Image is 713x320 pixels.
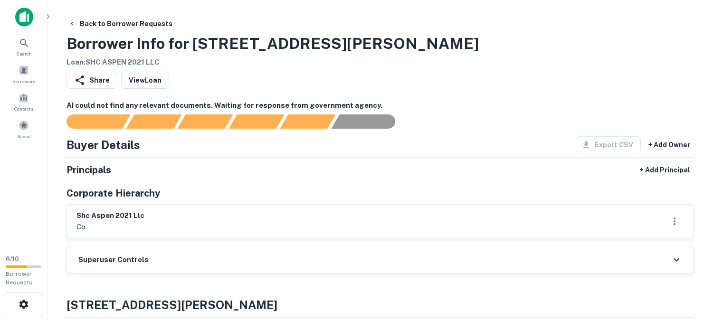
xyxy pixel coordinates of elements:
h5: Principals [67,163,111,177]
button: + Add Owner [645,136,694,153]
div: Principals found, AI now looking for contact information... [228,114,284,129]
a: Search [3,34,45,59]
div: Your request is received and processing... [126,114,181,129]
button: Share [67,72,117,89]
div: Documents found, AI parsing details... [177,114,233,129]
h6: Superuser Controls [78,254,149,265]
span: 6 / 10 [6,255,19,263]
a: Borrowers [3,61,45,87]
div: Principals found, still searching for contact information. This may take time... [280,114,335,129]
iframe: Chat Widget [665,244,713,290]
span: Borrower Requests [6,271,32,286]
p: co [76,221,144,233]
h4: [STREET_ADDRESS][PERSON_NAME] [67,296,694,313]
div: Sending borrower request to AI... [55,114,126,129]
a: Saved [3,116,45,142]
span: Saved [17,132,31,140]
h6: Loan : SHC ASPEN 2021 LLC [67,57,479,68]
h6: shc aspen 2021 llc [76,210,144,221]
button: Back to Borrower Requests [65,15,176,32]
h3: Borrower Info for [STREET_ADDRESS][PERSON_NAME] [67,32,479,55]
a: ViewLoan [121,72,169,89]
img: capitalize-icon.png [15,8,33,27]
h6: AI could not find any relevant documents. Waiting for response from government agency. [67,100,694,111]
h4: Buyer Details [67,136,140,153]
h5: Corporate Hierarchy [67,186,160,200]
span: Contacts [14,105,33,113]
span: Borrowers [12,77,35,85]
div: AI fulfillment process complete. [332,114,407,129]
a: Contacts [3,89,45,114]
span: Search [16,50,32,57]
button: + Add Principal [636,161,694,179]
